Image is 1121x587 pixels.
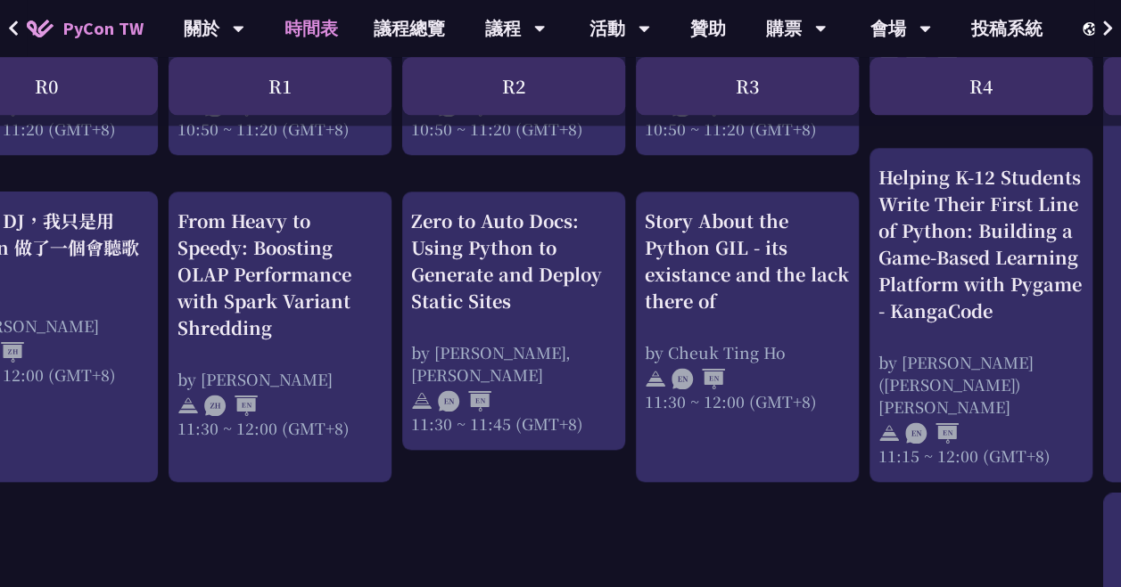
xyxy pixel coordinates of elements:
div: 11:30 ~ 11:45 (GMT+8) [411,412,616,435]
img: svg+xml;base64,PHN2ZyB4bWxucz0iaHR0cDovL3d3dy53My5vcmcvMjAwMC9zdmciIHdpZHRoPSIyNCIgaGVpZ2h0PSIyNC... [177,395,199,416]
a: Story About the Python GIL - its existance and the lack there of by Cheuk Ting Ho 11:30 ~ 12:00 (... [645,208,850,412]
div: Helping K-12 Students Write Their First Line of Python: Building a Game-Based Learning Platform w... [878,164,1084,324]
img: ENEN.5a408d1.svg [438,390,491,412]
div: 10:50 ~ 11:20 (GMT+8) [411,118,616,140]
div: 10:50 ~ 11:20 (GMT+8) [177,118,383,140]
div: by [PERSON_NAME] [177,368,383,390]
img: ZHEN.371966e.svg [204,395,258,416]
a: PyCon TW [9,6,161,51]
img: ENEN.5a408d1.svg [672,368,725,389]
img: ENEN.5a408d1.svg [905,422,959,444]
div: R3 [636,57,859,115]
div: Zero to Auto Docs: Using Python to Generate and Deploy Static Sites [411,208,616,314]
div: Story About the Python GIL - its existance and the lack there of [645,208,850,314]
div: R2 [402,57,625,115]
span: PyCon TW [62,15,144,42]
img: Home icon of PyCon TW 2025 [27,20,54,37]
div: 11:30 ~ 12:00 (GMT+8) [177,417,383,439]
img: svg+xml;base64,PHN2ZyB4bWxucz0iaHR0cDovL3d3dy53My5vcmcvMjAwMC9zdmciIHdpZHRoPSIyNCIgaGVpZ2h0PSIyNC... [878,422,900,444]
div: From Heavy to Speedy: Boosting OLAP Performance with Spark Variant Shredding [177,208,383,341]
div: 11:15 ~ 12:00 (GMT+8) [878,444,1084,467]
img: svg+xml;base64,PHN2ZyB4bWxucz0iaHR0cDovL3d3dy53My5vcmcvMjAwMC9zdmciIHdpZHRoPSIyNCIgaGVpZ2h0PSIyNC... [645,368,666,389]
a: From Heavy to Speedy: Boosting OLAP Performance with Spark Variant Shredding by [PERSON_NAME] 11:... [177,208,383,439]
img: svg+xml;base64,PHN2ZyB4bWxucz0iaHR0cDovL3d3dy53My5vcmcvMjAwMC9zdmciIHdpZHRoPSIyNCIgaGVpZ2h0PSIyNC... [411,390,433,412]
div: R4 [870,57,1092,115]
div: by [PERSON_NAME], [PERSON_NAME] [411,341,616,386]
div: by Cheuk Ting Ho [645,341,850,363]
div: by [PERSON_NAME] ([PERSON_NAME]) [PERSON_NAME] [878,351,1084,418]
div: 10:50 ~ 11:20 (GMT+8) [645,118,850,140]
a: Zero to Auto Docs: Using Python to Generate and Deploy Static Sites by [PERSON_NAME], [PERSON_NAM... [411,208,616,435]
div: 11:30 ~ 12:00 (GMT+8) [645,390,850,412]
a: Helping K-12 Students Write Their First Line of Python: Building a Game-Based Learning Platform w... [878,164,1084,467]
img: Locale Icon [1083,22,1100,36]
div: R1 [169,57,392,115]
